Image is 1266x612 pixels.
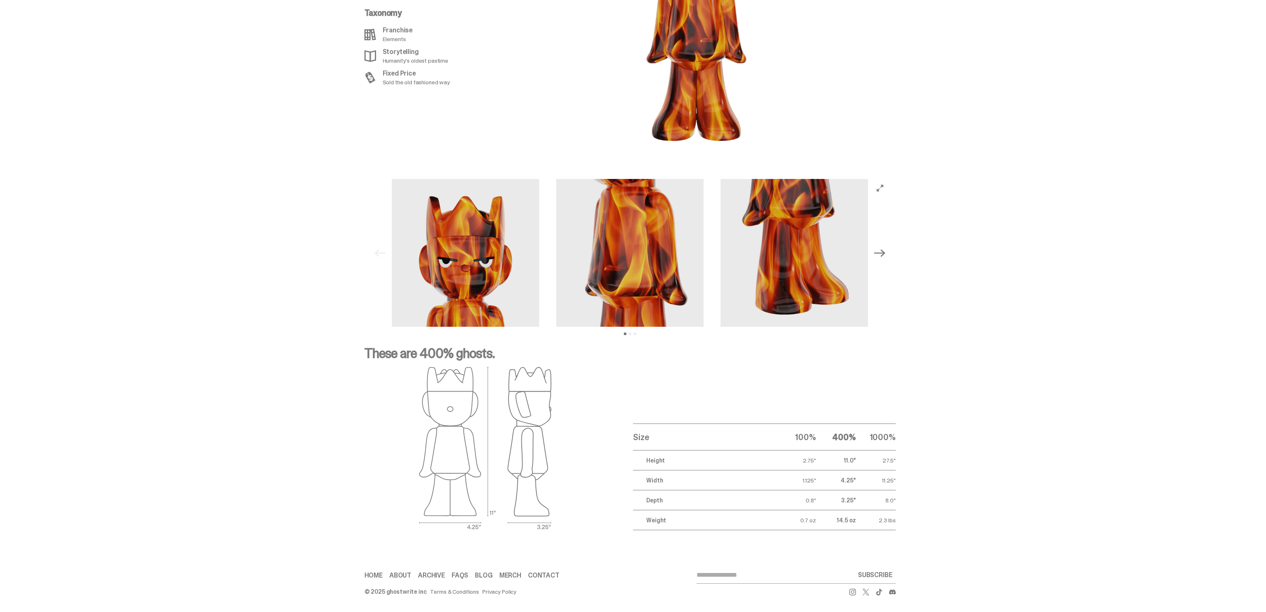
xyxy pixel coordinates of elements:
[383,36,413,42] p: Elements
[776,450,816,470] td: 2.75"
[875,183,885,193] button: View full-screen
[392,179,540,327] img: Always-On-Fire---Website-Archive.2501XX.png
[633,450,776,470] td: Height
[816,450,856,470] td: 11.0"
[816,424,856,450] th: 400%
[816,470,856,490] td: 4.25"
[855,567,896,583] button: SUBSCRIBE
[430,589,479,595] a: Terms & Conditions
[816,490,856,510] td: 3.25"
[556,179,704,327] img: Always-On-Fire---Website-Archive.2501F.png
[364,589,427,595] div: © 2025 ghostwrite inc
[633,424,776,450] th: Size
[633,510,776,530] td: Weight
[383,49,449,55] p: Storytelling
[856,490,896,510] td: 8.0"
[389,572,411,579] a: About
[776,490,816,510] td: 0.8"
[419,367,552,530] img: ghost outlines spec
[364,572,383,579] a: Home
[776,510,816,530] td: 0.7 oz
[482,589,516,595] a: Privacy Policy
[418,572,445,579] a: Archive
[856,510,896,530] td: 2.3 lbs
[383,58,449,64] p: Humanity's oldest pastime
[528,572,560,579] a: Contact
[634,333,636,335] button: View slide 3
[816,510,856,530] td: 14.5 oz
[383,27,413,34] p: Franchise
[856,470,896,490] td: 11.25"
[364,9,492,17] p: Taxonomy
[633,490,776,510] td: Depth
[452,572,468,579] a: FAQs
[721,179,868,327] img: Always-On-Fire---Website-Archive.2501E.png
[629,333,631,335] button: View slide 2
[499,572,521,579] a: Merch
[856,424,896,450] th: 1000%
[633,470,776,490] td: Width
[776,424,816,450] th: 100%
[624,333,626,335] button: View slide 1
[383,79,450,85] p: Sold the old fashioned way
[856,450,896,470] td: 27.5"
[475,572,492,579] a: Blog
[776,470,816,490] td: 1.125"
[383,70,450,77] p: Fixed Price
[364,347,896,367] p: These are 400% ghosts.
[871,244,889,262] button: Next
